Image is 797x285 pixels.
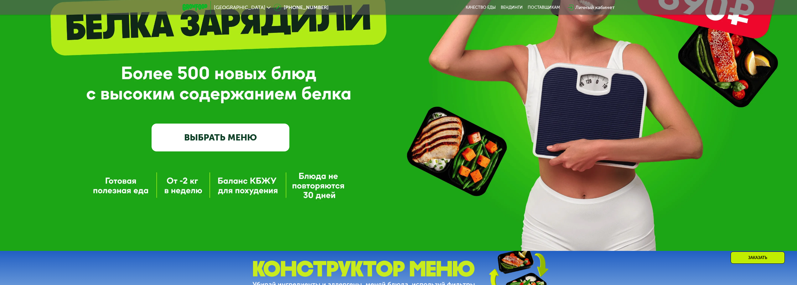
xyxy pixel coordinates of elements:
[466,5,496,10] a: Качество еды
[274,4,329,11] a: [PHONE_NUMBER]
[528,5,560,10] div: поставщикам
[501,5,523,10] a: Вендинги
[152,124,289,151] a: ВЫБРАТЬ МЕНЮ
[575,4,615,11] div: Личный кабинет
[214,5,265,10] span: [GEOGRAPHIC_DATA]
[731,252,785,264] div: Заказать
